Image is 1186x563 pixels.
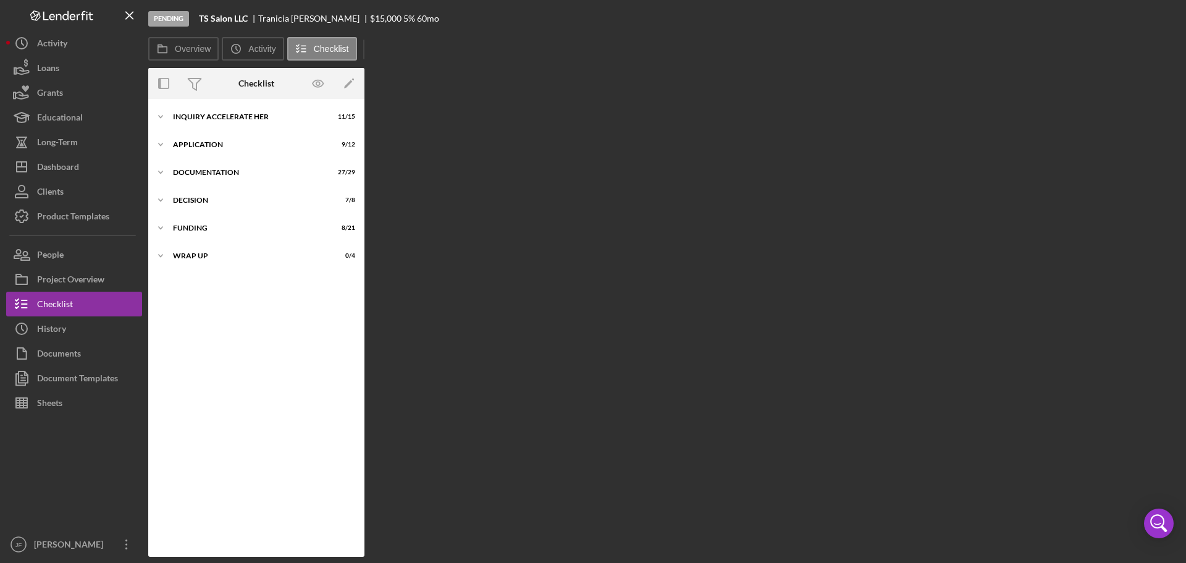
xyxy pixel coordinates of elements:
[175,44,211,54] label: Overview
[37,267,104,295] div: Project Overview
[248,44,275,54] label: Activity
[37,341,81,369] div: Documents
[173,252,324,260] div: Wrap up
[6,292,142,316] button: Checklist
[333,197,355,204] div: 7 / 8
[6,105,142,130] button: Educational
[37,316,66,344] div: History
[238,78,274,88] div: Checklist
[37,80,63,108] div: Grants
[6,31,142,56] button: Activity
[173,169,324,176] div: Documentation
[333,252,355,260] div: 0 / 4
[37,130,78,158] div: Long-Term
[173,141,324,148] div: Application
[6,56,142,80] button: Loans
[333,169,355,176] div: 27 / 29
[37,179,64,207] div: Clients
[173,197,324,204] div: Decision
[37,391,62,418] div: Sheets
[417,14,439,23] div: 60 mo
[6,204,142,229] button: Product Templates
[6,267,142,292] button: Project Overview
[37,31,67,59] div: Activity
[148,11,189,27] div: Pending
[37,155,79,182] div: Dashboard
[6,316,142,341] button: History
[173,113,324,121] div: Inquiry Accelerate Her
[258,14,370,23] div: Tranicia [PERSON_NAME]
[6,532,142,557] button: JF[PERSON_NAME] [PERSON_NAME]
[333,141,355,148] div: 9 / 12
[6,242,142,267] button: People
[6,155,142,179] button: Dashboard
[6,130,142,155] button: Long-Term
[333,224,355,232] div: 8 / 21
[6,80,142,105] button: Grants
[37,204,109,232] div: Product Templates
[37,56,59,83] div: Loans
[148,37,219,61] button: Overview
[37,292,73,320] div: Checklist
[173,224,324,232] div: Funding
[1144,509,1174,538] div: Open Intercom Messenger
[287,37,357,61] button: Checklist
[403,14,415,23] div: 5 %
[222,37,284,61] button: Activity
[15,541,22,548] text: JF
[199,14,248,23] b: TS Salon LLC
[37,366,118,394] div: Document Templates
[6,341,142,366] button: Documents
[370,14,402,23] div: $15,000
[37,105,83,133] div: Educational
[6,179,142,204] button: Clients
[6,391,142,415] button: Sheets
[333,113,355,121] div: 11 / 15
[37,242,64,270] div: People
[6,366,142,391] button: Document Templates
[314,44,349,54] label: Checklist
